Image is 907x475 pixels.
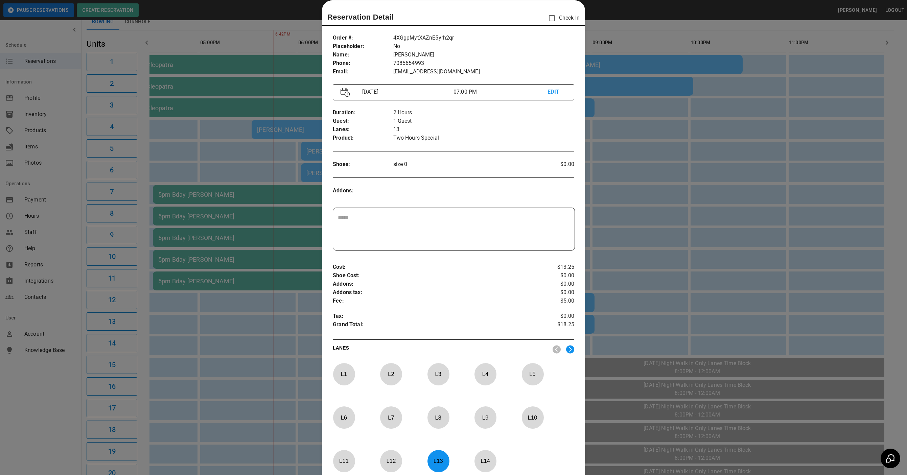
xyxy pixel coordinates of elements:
p: EDIT [548,88,566,96]
p: 07:00 PM [453,88,548,96]
p: $0.00 [534,160,574,168]
p: No [393,42,574,51]
p: Fee : [333,297,534,305]
p: L 13 [427,453,449,469]
p: L 1 [333,366,355,382]
img: right.svg [566,345,574,354]
p: [DATE] [359,88,453,96]
p: L 14 [474,453,496,469]
p: L 8 [427,409,449,425]
p: Addons : [333,187,393,195]
p: L 9 [474,409,496,425]
p: L 5 [521,366,544,382]
img: nav_left.svg [553,345,561,354]
p: L 4 [474,366,496,382]
p: L 3 [427,366,449,382]
p: $0.00 [534,288,574,297]
p: L 11 [333,453,355,469]
p: Tax : [333,312,534,320]
img: Vector [341,88,350,97]
p: L 6 [333,409,355,425]
p: $5.00 [534,297,574,305]
p: $0.00 [534,312,574,320]
p: $13.25 [534,263,574,271]
p: Addons tax : [333,288,534,297]
p: size 0 [393,160,534,168]
p: $0.00 [534,271,574,280]
p: Lanes : [333,125,393,134]
p: Check In [545,11,580,25]
p: Reservation Detail [327,11,394,23]
p: L 7 [380,409,402,425]
p: $18.25 [534,320,574,331]
p: Two Hours Special [393,134,574,142]
p: 1 Guest [393,117,574,125]
p: Order # : [333,34,393,42]
p: Name : [333,51,393,59]
p: [PERSON_NAME] [393,51,574,59]
p: 13 [393,125,574,134]
p: Duration : [333,109,393,117]
p: $0.00 [534,280,574,288]
p: 4XGgpMytXAZnE5yrh2qr [393,34,574,42]
p: 2 Hours [393,109,574,117]
p: Placeholder : [333,42,393,51]
p: Email : [333,68,393,76]
p: [EMAIL_ADDRESS][DOMAIN_NAME] [393,68,574,76]
p: L 10 [521,409,544,425]
p: 7085654993 [393,59,574,68]
p: Shoes : [333,160,393,169]
p: LANES [333,345,547,354]
p: Phone : [333,59,393,68]
p: Cost : [333,263,534,271]
p: Shoe Cost : [333,271,534,280]
p: Guest : [333,117,393,125]
p: L 2 [380,366,402,382]
p: L 12 [380,453,402,469]
p: Addons : [333,280,534,288]
p: Product : [333,134,393,142]
p: Grand Total : [333,320,534,331]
